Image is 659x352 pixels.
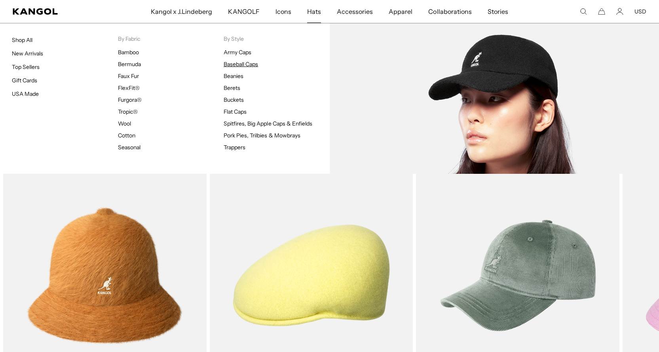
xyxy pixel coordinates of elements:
a: Trappers [224,144,245,151]
a: Faux Fur [118,72,139,80]
a: Berets [224,84,240,91]
a: Bamboo [118,49,139,56]
a: Army Caps [224,49,251,56]
a: Kangol [13,8,99,15]
a: Wool [118,120,131,127]
a: New Arrivals [12,50,43,57]
a: Baseball Caps [224,61,258,68]
button: Cart [598,8,605,15]
p: By Style [224,35,330,42]
a: Top Sellers [12,63,40,70]
a: Shop All [12,36,32,44]
a: Furgora® [118,96,142,103]
p: By Fabric [118,35,224,42]
a: Buckets [224,96,244,103]
a: Seasonal [118,144,141,151]
a: Cotton [118,132,135,139]
a: Flat Caps [224,108,247,115]
a: Gift Cards [12,77,37,84]
a: FlexFit® [118,84,140,91]
a: Spitfires, Big Apple Caps & Enfields [224,120,312,127]
a: USA Made [12,90,39,97]
a: Bermuda [118,61,141,68]
a: Account [616,8,623,15]
button: USD [634,8,646,15]
a: Beanies [224,72,243,80]
a: Tropic® [118,108,138,115]
summary: Search here [580,8,587,15]
a: Pork Pies, Trilbies & Mowbrays [224,132,300,139]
